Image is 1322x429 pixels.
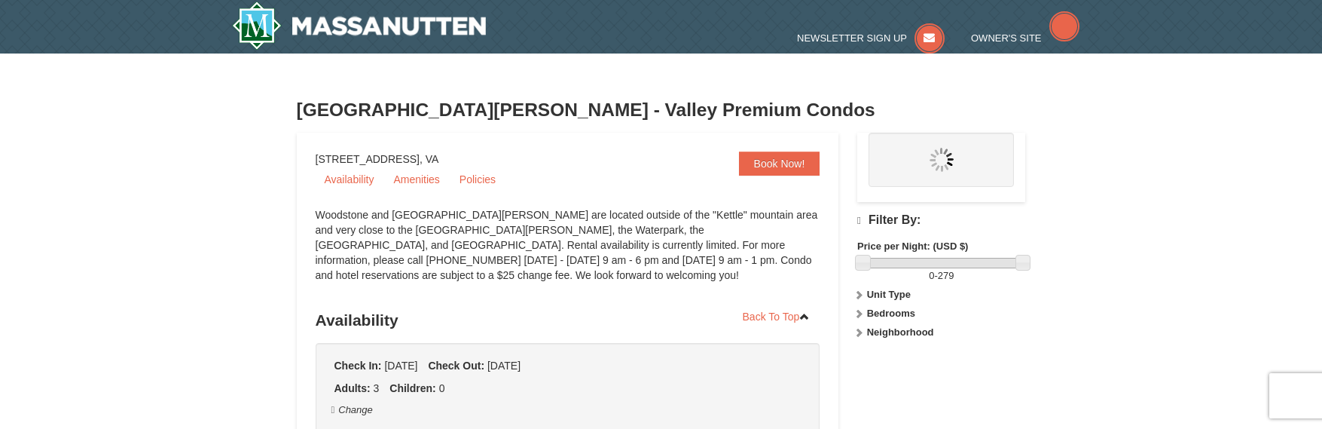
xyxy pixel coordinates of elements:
[428,360,484,372] strong: Check Out:
[316,168,383,191] a: Availability
[331,402,374,418] button: Change
[797,32,907,44] span: Newsletter Sign Up
[389,382,435,394] strong: Children:
[867,326,934,338] strong: Neighborhood
[232,2,487,50] img: Massanutten Resort Logo
[384,168,448,191] a: Amenities
[297,95,1026,125] h3: [GEOGRAPHIC_DATA][PERSON_NAME] - Valley Premium Condos
[857,268,1025,283] label: -
[487,360,521,372] span: [DATE]
[450,168,505,191] a: Policies
[930,148,954,172] img: wait.gif
[857,241,968,252] strong: Price per Night: (USD $)
[857,213,1025,228] h4: Filter By:
[867,289,911,300] strong: Unit Type
[797,32,945,44] a: Newsletter Sign Up
[733,305,820,328] a: Back To Top
[374,382,380,394] span: 3
[316,305,820,336] h3: Availability
[334,382,371,394] strong: Adults:
[316,207,820,298] div: Woodstone and [GEOGRAPHIC_DATA][PERSON_NAME] are located outside of the "Kettle" mountain area an...
[971,32,1079,44] a: Owner's Site
[938,270,954,281] span: 279
[971,32,1042,44] span: Owner's Site
[334,360,382,372] strong: Check In:
[439,382,445,394] span: 0
[739,152,820,176] a: Book Now!
[867,308,915,319] strong: Bedrooms
[232,2,487,50] a: Massanutten Resort
[384,360,417,372] span: [DATE]
[929,270,934,281] span: 0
